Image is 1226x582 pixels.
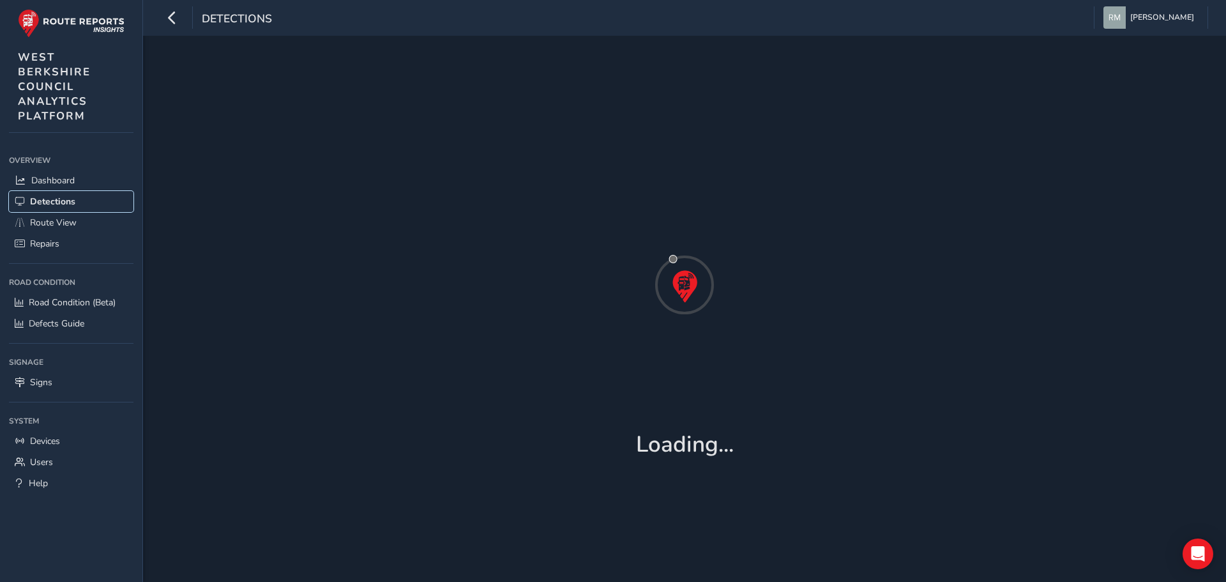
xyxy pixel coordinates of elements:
[9,431,133,452] a: Devices
[30,435,60,447] span: Devices
[9,372,133,393] a: Signs
[1183,539,1213,569] div: Open Intercom Messenger
[30,238,59,250] span: Repairs
[30,217,77,229] span: Route View
[636,431,734,458] h1: Loading...
[9,212,133,233] a: Route View
[1130,6,1194,29] span: [PERSON_NAME]
[9,313,133,334] a: Defects Guide
[30,195,75,208] span: Detections
[9,473,133,494] a: Help
[1103,6,1199,29] button: [PERSON_NAME]
[18,9,125,38] img: rr logo
[9,292,133,313] a: Road Condition (Beta)
[30,376,52,388] span: Signs
[9,353,133,372] div: Signage
[9,411,133,431] div: System
[30,456,53,468] span: Users
[9,151,133,170] div: Overview
[9,170,133,191] a: Dashboard
[202,11,272,29] span: Detections
[29,477,48,489] span: Help
[18,50,91,123] span: WEST BERKSHIRE COUNCIL ANALYTICS PLATFORM
[9,191,133,212] a: Detections
[29,296,116,309] span: Road Condition (Beta)
[9,452,133,473] a: Users
[31,174,75,187] span: Dashboard
[29,318,84,330] span: Defects Guide
[1103,6,1126,29] img: diamond-layout
[9,273,133,292] div: Road Condition
[9,233,133,254] a: Repairs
